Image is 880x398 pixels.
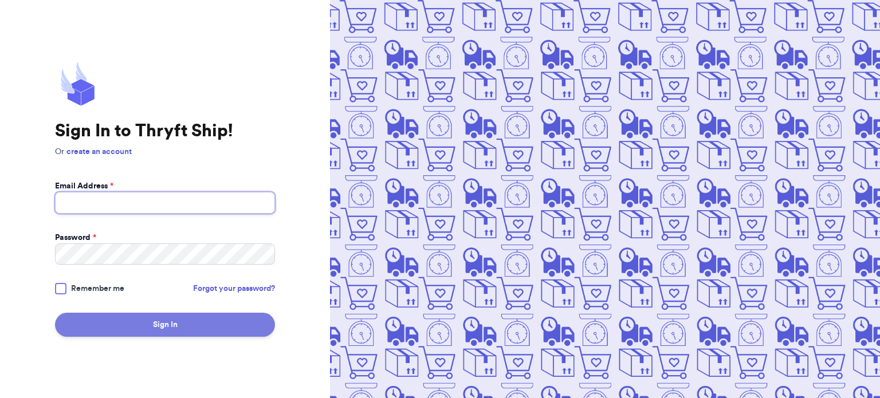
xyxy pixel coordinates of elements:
span: Remember me [71,283,124,294]
button: Sign In [55,313,275,337]
a: Forgot your password? [193,283,275,294]
p: Or [55,146,275,157]
label: Email Address [55,180,113,192]
label: Password [55,232,96,243]
h1: Sign In to Thryft Ship! [55,121,275,141]
a: create an account [66,148,132,156]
